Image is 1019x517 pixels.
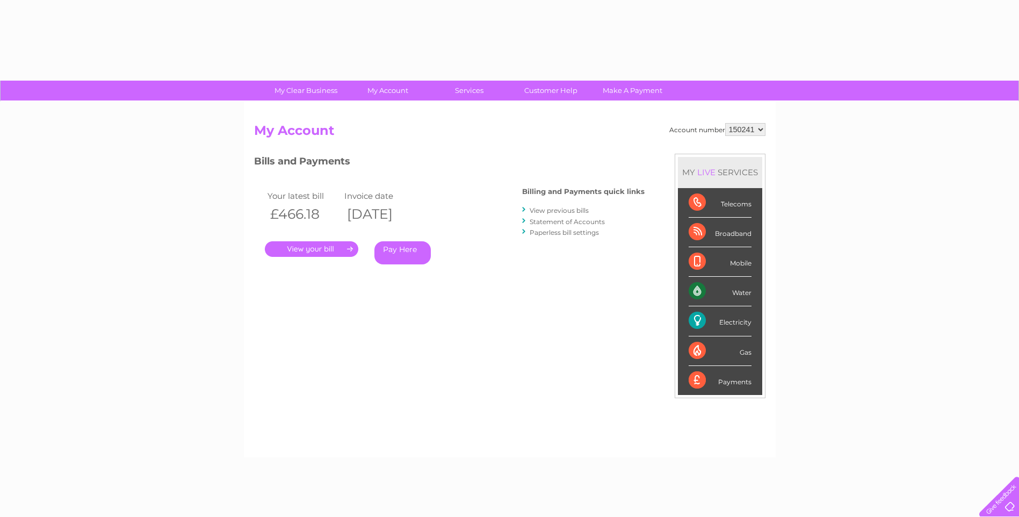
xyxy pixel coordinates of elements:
[342,203,419,225] th: [DATE]
[689,306,751,336] div: Electricity
[689,277,751,306] div: Water
[689,218,751,247] div: Broadband
[530,218,605,226] a: Statement of Accounts
[343,81,432,100] a: My Account
[265,203,342,225] th: £466.18
[530,206,589,214] a: View previous bills
[689,336,751,366] div: Gas
[522,188,645,196] h4: Billing and Payments quick links
[588,81,677,100] a: Make A Payment
[507,81,595,100] a: Customer Help
[695,167,718,177] div: LIVE
[265,189,342,203] td: Your latest bill
[689,366,751,395] div: Payments
[689,247,751,277] div: Mobile
[374,241,431,264] a: Pay Here
[425,81,514,100] a: Services
[669,123,765,136] div: Account number
[689,188,751,218] div: Telecoms
[262,81,350,100] a: My Clear Business
[530,228,599,236] a: Paperless bill settings
[254,154,645,173] h3: Bills and Payments
[254,123,765,143] h2: My Account
[265,241,358,257] a: .
[678,157,762,188] div: MY SERVICES
[342,189,419,203] td: Invoice date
